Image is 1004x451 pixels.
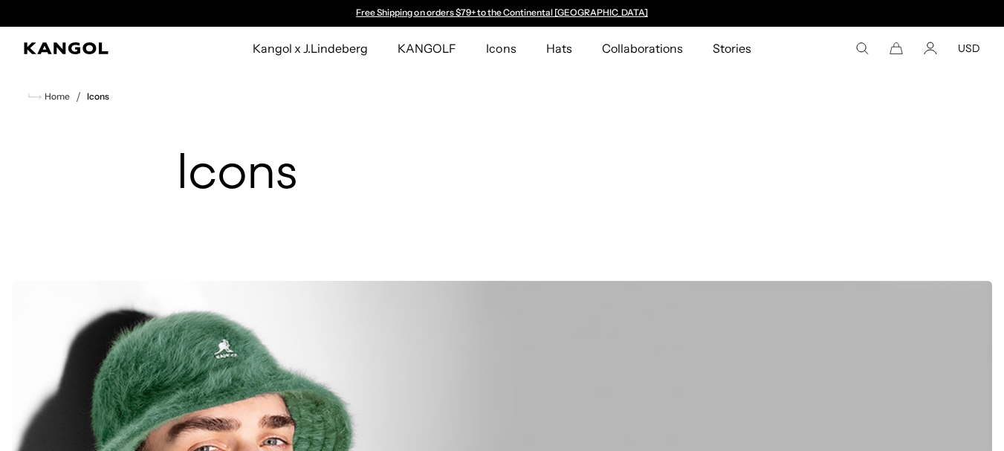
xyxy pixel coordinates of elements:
[924,42,937,55] a: Account
[349,7,655,19] div: Announcement
[24,42,166,54] a: Kangol
[531,27,587,70] a: Hats
[383,27,471,70] a: KANGOLF
[356,7,648,18] a: Free Shipping on orders $79+ to the Continental [GEOGRAPHIC_DATA]
[238,27,383,70] a: Kangol x J.Lindeberg
[349,7,655,19] div: 1 of 2
[698,27,766,70] a: Stories
[176,147,828,204] h1: Icons
[855,42,869,55] summary: Search here
[546,27,572,70] span: Hats
[70,88,81,106] li: /
[890,42,903,55] button: Cart
[398,27,456,70] span: KANGOLF
[486,27,516,70] span: Icons
[713,27,751,70] span: Stories
[587,27,698,70] a: Collaborations
[87,91,109,102] a: Icons
[471,27,531,70] a: Icons
[28,90,70,103] a: Home
[42,91,70,102] span: Home
[253,27,369,70] span: Kangol x J.Lindeberg
[349,7,655,19] slideshow-component: Announcement bar
[602,27,683,70] span: Collaborations
[958,42,980,55] button: USD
